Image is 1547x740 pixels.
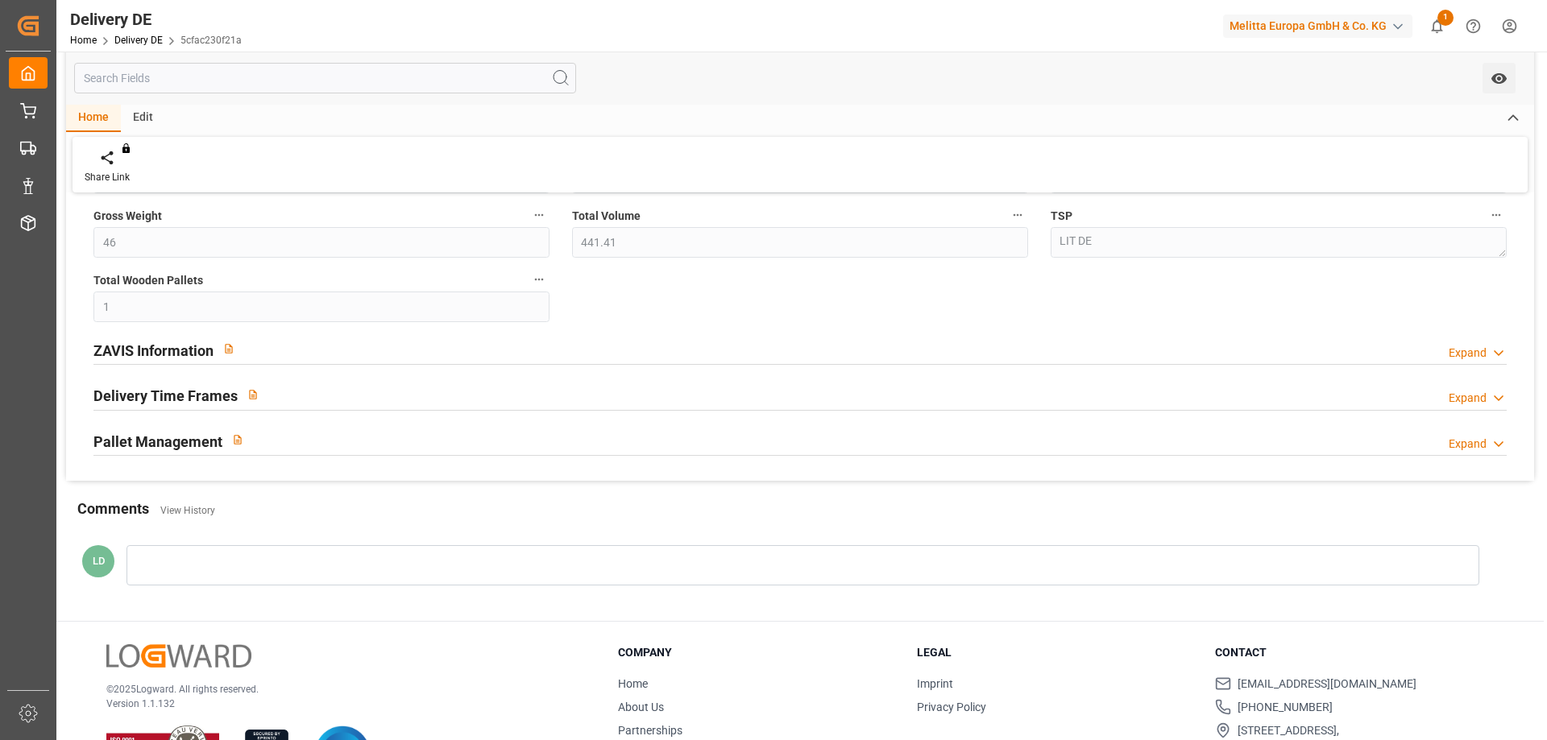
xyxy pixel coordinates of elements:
[529,205,550,225] button: Gross Weight
[121,105,165,132] div: Edit
[618,724,682,737] a: Partnerships
[529,269,550,290] button: Total Wooden Pallets
[70,7,242,31] div: Delivery DE
[93,208,162,225] span: Gross Weight
[618,644,897,661] h3: Company
[917,701,986,713] a: Privacy Policy
[1223,14,1412,38] div: Melitta Europa GmbH & Co. KG
[917,677,953,690] a: Imprint
[1007,205,1028,225] button: Total Volume
[106,682,578,697] p: © 2025 Logward. All rights reserved.
[917,644,1196,661] h3: Legal
[1419,8,1455,44] button: show 1 new notifications
[1238,676,1416,692] span: [EMAIL_ADDRESS][DOMAIN_NAME]
[1483,63,1516,93] button: open menu
[106,644,251,668] img: Logward Logo
[1223,10,1419,41] button: Melitta Europa GmbH & Co. KG
[238,379,268,410] button: View description
[1449,390,1487,407] div: Expand
[93,555,105,567] span: LD
[618,677,648,690] a: Home
[618,701,664,713] a: About Us
[160,505,215,516] a: View History
[93,272,203,289] span: Total Wooden Pallets
[1437,10,1454,26] span: 1
[114,35,163,46] a: Delivery DE
[1051,208,1072,225] span: TSP
[70,35,97,46] a: Home
[1455,8,1491,44] button: Help Center
[572,208,641,225] span: Total Volume
[93,385,238,407] h2: Delivery Time Frames
[1238,699,1333,716] span: [PHONE_NUMBER]
[74,63,576,93] input: Search Fields
[1215,644,1494,661] h3: Contact
[77,498,149,519] h2: Comments
[214,333,244,364] button: View description
[1486,205,1507,225] button: TSP
[1449,436,1487,453] div: Expand
[93,340,214,362] h2: ZAVIS Information
[106,697,578,711] p: Version 1.1.132
[1051,227,1507,258] textarea: LIT DE
[66,105,121,132] div: Home
[93,431,222,453] h2: Pallet Management
[1449,345,1487,362] div: Expand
